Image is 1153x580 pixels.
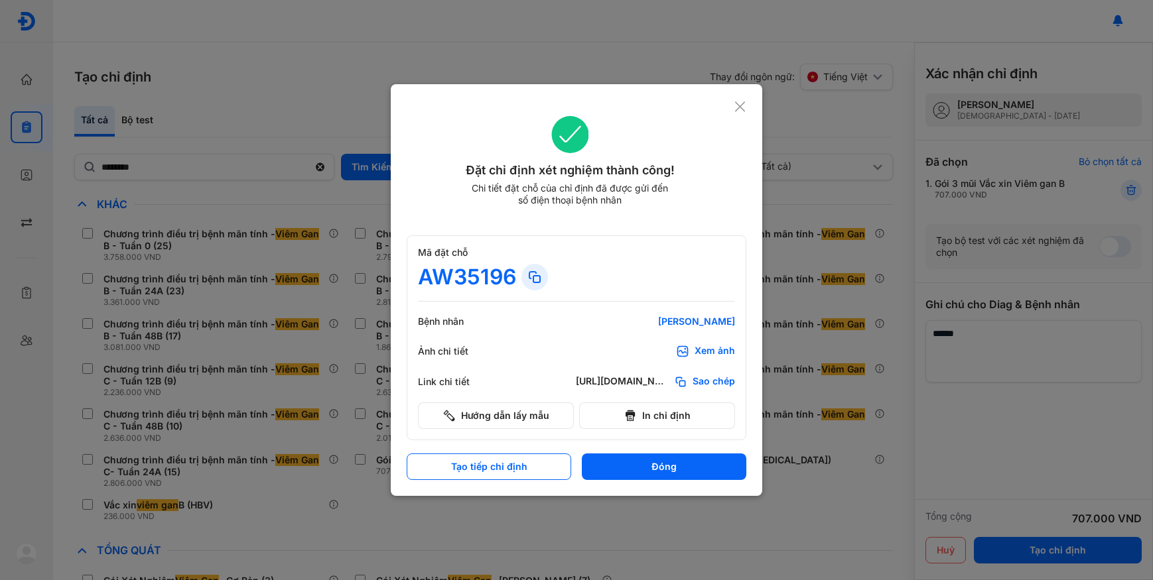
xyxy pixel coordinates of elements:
button: Tạo tiếp chỉ định [407,453,571,480]
button: Hướng dẫn lấy mẫu [418,402,574,429]
div: Xem ảnh [695,345,735,358]
button: Đóng [582,453,746,480]
div: Bệnh nhân [418,316,498,327]
span: Sao chép [693,375,735,388]
div: [PERSON_NAME] [576,316,735,327]
div: AW35196 [418,264,516,290]
div: Đặt chỉ định xét nghiệm thành công! [407,161,734,180]
div: Mã đặt chỗ [418,247,735,259]
button: In chỉ định [579,402,735,429]
div: [URL][DOMAIN_NAME] [576,375,669,388]
div: Ảnh chi tiết [418,345,498,357]
div: Chi tiết đặt chỗ của chỉ định đã được gửi đến số điện thoại bệnh nhân [466,182,674,206]
div: Link chi tiết [418,376,498,388]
